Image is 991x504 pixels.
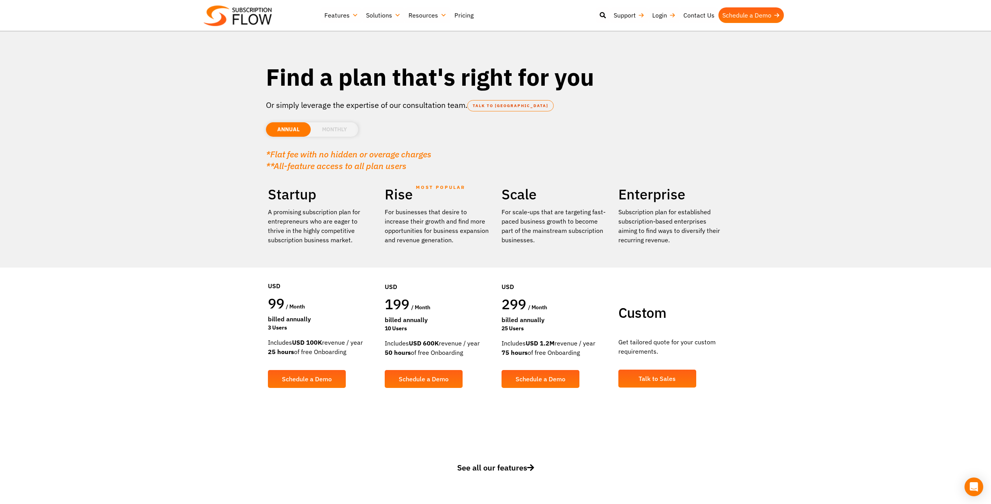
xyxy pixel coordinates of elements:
[409,339,439,347] strong: USD 600K
[268,185,373,203] h2: Startup
[286,303,305,310] span: / month
[679,7,718,23] a: Contact Us
[268,207,373,245] p: A promising subscription plan for entrepreneurs who are eager to thrive in the highly competitive...
[618,370,696,388] a: Talk to Sales
[502,370,579,388] a: Schedule a Demo
[385,259,490,295] div: USD
[965,478,983,496] div: Open Intercom Messenger
[268,338,373,356] div: Includes revenue / year of free Onboarding
[502,185,607,203] h2: Scale
[282,376,332,382] span: Schedule a Demo
[204,5,272,26] img: Subscriptionflow
[311,122,358,137] li: MONTHLY
[385,207,490,245] div: For businesses that desire to increase their growth and find more opportunities for business expa...
[502,349,528,356] strong: 75 hours
[502,259,607,295] div: USD
[457,462,534,473] span: See all our features
[320,7,362,23] a: Features
[618,185,723,203] h2: Enterprise
[526,339,554,347] strong: USD 1.2M
[516,376,565,382] span: Schedule a Demo
[610,7,648,23] a: Support
[385,185,490,203] h2: Rise
[639,375,676,382] span: Talk to Sales
[266,462,725,485] a: See all our features
[268,348,294,356] strong: 25 hours
[385,315,490,324] div: Billed Annually
[467,100,554,111] a: TALK TO [GEOGRAPHIC_DATA]
[618,207,723,245] p: Subscription plan for established subscription-based enterprises aiming to find ways to diversify...
[385,324,490,333] div: 10 Users
[385,370,463,388] a: Schedule a Demo
[411,304,430,311] span: / month
[268,294,285,312] span: 99
[648,7,679,23] a: Login
[385,349,411,356] strong: 50 hours
[362,7,405,23] a: Solutions
[399,376,449,382] span: Schedule a Demo
[618,303,666,322] span: Custom
[502,315,607,324] div: Billed Annually
[268,370,346,388] a: Schedule a Demo
[268,314,373,324] div: Billed Annually
[292,338,322,346] strong: USD 100K
[502,338,607,357] div: Includes revenue / year of free Onboarding
[385,295,410,313] span: 199
[405,7,451,23] a: Resources
[268,258,373,294] div: USD
[618,337,723,356] p: Get tailored quote for your custom requirements.
[502,295,526,313] span: 299
[385,338,490,357] div: Includes revenue / year of free Onboarding
[451,7,477,23] a: Pricing
[268,324,373,332] div: 3 Users
[266,99,725,111] p: Or simply leverage the expertise of our consultation team.
[528,304,547,311] span: / month
[502,207,607,245] div: For scale-ups that are targeting fast-paced business growth to become part of the mainstream subs...
[502,324,607,333] div: 25 Users
[266,62,725,92] h1: Find a plan that's right for you
[718,7,784,23] a: Schedule a Demo
[266,148,431,160] em: *Flat fee with no hidden or overage charges
[266,160,407,171] em: **All-feature access to all plan users
[416,178,465,196] span: MOST POPULAR
[266,122,311,137] li: ANNUAL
